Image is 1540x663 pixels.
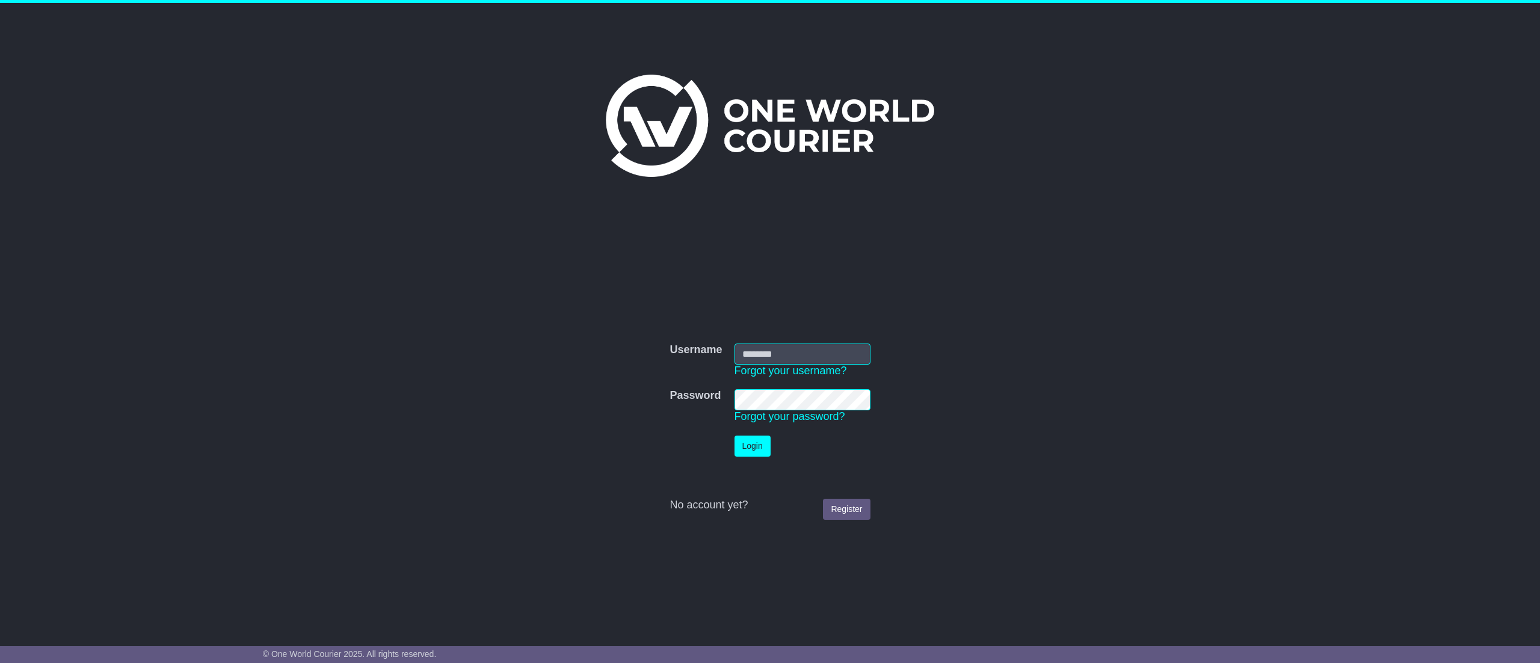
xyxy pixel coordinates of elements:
[735,365,847,377] a: Forgot your username?
[823,499,870,520] a: Register
[735,436,771,457] button: Login
[670,344,722,357] label: Username
[263,649,437,659] span: © One World Courier 2025. All rights reserved.
[606,75,934,177] img: One World
[735,410,845,422] a: Forgot your password?
[670,389,721,402] label: Password
[670,499,870,512] div: No account yet?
